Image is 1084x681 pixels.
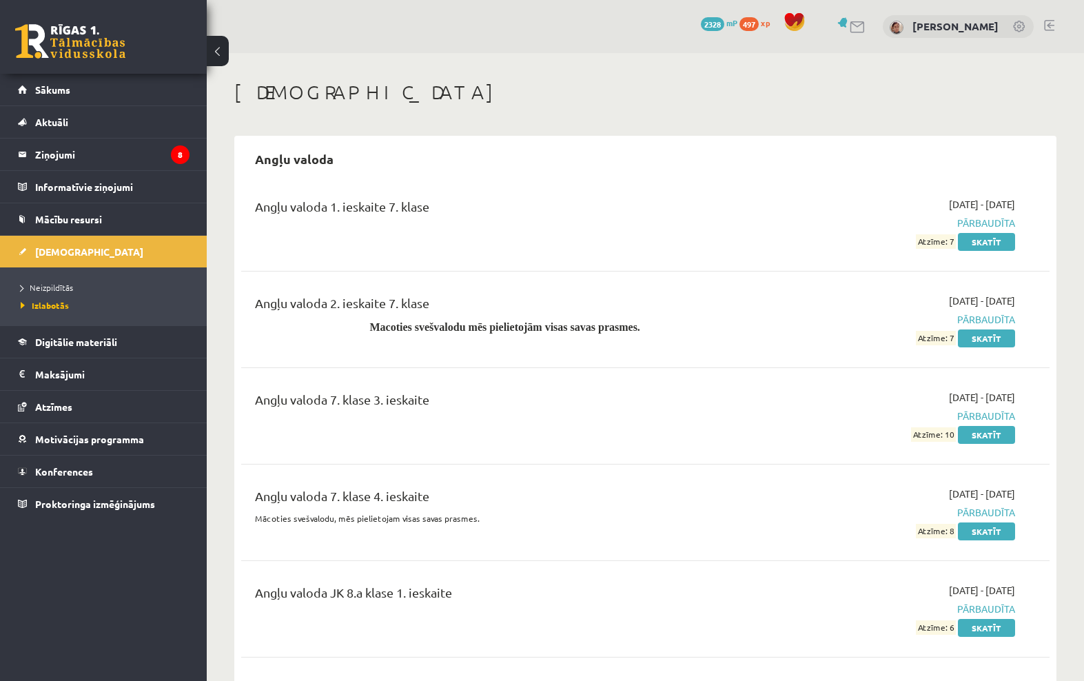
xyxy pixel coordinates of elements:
span: Digitālie materiāli [35,336,117,348]
img: Darja Matvijenko [890,21,903,34]
a: Atzīmes [18,391,190,423]
span: Atzīme: 10 [911,427,956,442]
span: [DATE] - [DATE] [949,487,1015,501]
span: Izlabotās [21,300,69,311]
a: Neizpildītās [21,281,193,294]
span: 497 [739,17,759,31]
span: [DATE] - [DATE] [949,583,1015,598]
span: [DATE] - [DATE] [949,294,1015,308]
span: Pārbaudīta [775,216,1015,230]
span: 2328 [701,17,724,31]
h2: Angļu valoda [241,143,347,175]
a: Skatīt [958,329,1015,347]
a: Skatīt [958,522,1015,540]
a: Konferences [18,456,190,487]
span: Atzīme: 7 [916,234,956,249]
a: Proktoringa izmēģinājums [18,488,190,520]
span: Pārbaudīta [775,602,1015,616]
legend: Ziņojumi [35,139,190,170]
a: Mācību resursi [18,203,190,235]
span: [DEMOGRAPHIC_DATA] [35,245,143,258]
span: [DATE] - [DATE] [949,390,1015,405]
a: 497 xp [739,17,777,28]
span: Macoties svešvalodu mēs pielietojām visas savas prasmes. [369,321,640,333]
h1: [DEMOGRAPHIC_DATA] [234,81,1056,104]
a: Skatīt [958,426,1015,444]
a: 2328 mP [701,17,737,28]
div: Angļu valoda JK 8.a klase 1. ieskaite [255,583,755,609]
a: Sākums [18,74,190,105]
span: Mācību resursi [35,213,102,225]
span: Aktuāli [35,116,68,128]
a: Motivācijas programma [18,423,190,455]
a: Informatīvie ziņojumi [18,171,190,203]
a: Izlabotās [21,299,193,312]
span: Atzīmes [35,400,72,413]
a: [PERSON_NAME] [912,19,999,33]
a: Rīgas 1. Tālmācības vidusskola [15,24,125,59]
legend: Maksājumi [35,358,190,390]
a: Ziņojumi8 [18,139,190,170]
span: Atzīme: 8 [916,524,956,538]
span: Atzīme: 6 [916,620,956,635]
span: [DATE] - [DATE] [949,197,1015,212]
span: Atzīme: 7 [916,331,956,345]
div: Angļu valoda 1. ieskaite 7. klase [255,197,755,223]
span: Sākums [35,83,70,96]
i: 8 [171,145,190,164]
span: Konferences [35,465,93,478]
span: mP [726,17,737,28]
a: Maksājumi [18,358,190,390]
a: Skatīt [958,233,1015,251]
span: Pārbaudīta [775,409,1015,423]
div: Angļu valoda 7. klase 3. ieskaite [255,390,755,416]
a: Digitālie materiāli [18,326,190,358]
a: Aktuāli [18,106,190,138]
div: Angļu valoda 7. klase 4. ieskaite [255,487,755,512]
a: [DEMOGRAPHIC_DATA] [18,236,190,267]
span: Neizpildītās [21,282,73,293]
span: Motivācijas programma [35,433,144,445]
p: Mācoties svešvalodu, mēs pielietojam visas savas prasmes. [255,512,755,525]
span: Proktoringa izmēģinājums [35,498,155,510]
div: Angļu valoda 2. ieskaite 7. klase [255,294,755,319]
span: Pārbaudīta [775,312,1015,327]
span: Pārbaudīta [775,505,1015,520]
legend: Informatīvie ziņojumi [35,171,190,203]
span: xp [761,17,770,28]
a: Skatīt [958,619,1015,637]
